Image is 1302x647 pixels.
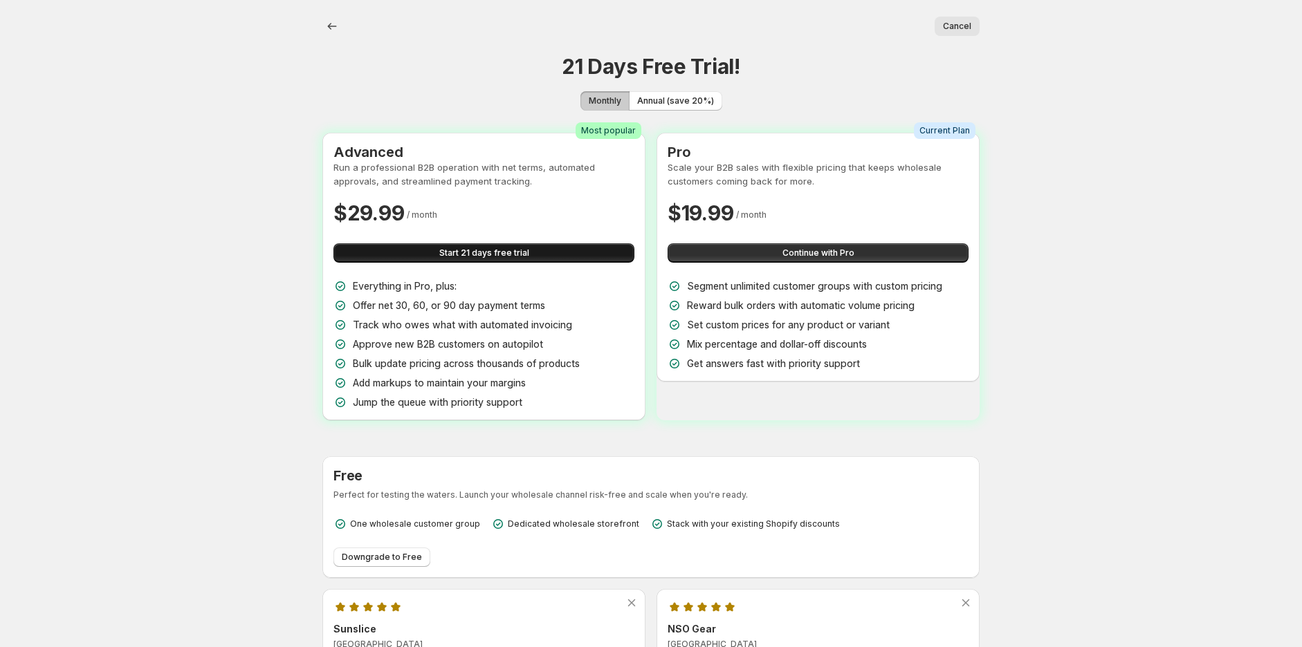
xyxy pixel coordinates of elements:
span: Downgrade to Free [342,552,422,563]
h3: Advanced [333,144,634,160]
button: Continue with Pro [668,243,969,263]
h3: NSO Gear [668,622,969,636]
p: Segment unlimited customer groups with custom pricing [687,279,942,293]
span: Approve new B2B customers on autopilot [353,338,543,350]
p: Bulk update pricing across thousands of products [353,357,580,371]
p: Reward bulk orders with automatic volume pricing [687,299,915,312]
p: Run a professional B2B operation with net terms, automated approvals, and streamlined payment tra... [333,160,634,188]
h2: $ 29.99 [333,199,404,227]
span: Jump the queue with priority support [353,396,522,408]
span: Track who owes what with automated invoicing [353,319,572,330]
p: One wholesale customer group [350,518,480,529]
h3: Free [333,467,969,484]
span: / month [407,209,437,220]
span: Most popular [581,125,636,136]
span: Offer net 30, 60, or 90 day payment terms [353,299,545,311]
span: Monthly [589,95,621,106]
p: Dedicated wholesale storefront [508,518,639,529]
span: Everything in Pro, plus: [353,280,457,292]
p: Perfect for testing the waters. Launch your wholesale channel risk-free and scale when you're ready. [333,489,969,500]
span: Current Plan [919,125,970,136]
p: Stack with your existing Shopify discounts [667,518,840,529]
span: Cancel [943,21,971,32]
button: Cancel [935,17,980,36]
p: Mix percentage and dollar-off discounts [687,337,867,351]
button: Annual (save 20%) [629,91,722,111]
p: Get answers fast with priority support [687,357,860,371]
button: Monthly [580,91,630,111]
h3: Pro [668,144,969,160]
span: Continue with Pro [782,247,854,259]
h3: Sunslice [333,622,634,636]
span: Add markups to maintain your margins [353,377,526,388]
span: Annual (save 20%) [637,95,714,106]
span: Start 21 days free trial [439,247,529,259]
button: Downgrade to Free [333,547,430,567]
button: Start 21 days free trial [333,243,634,263]
h2: $ 19.99 [668,199,733,227]
span: / month [736,209,767,220]
button: Billing.buttons.back [322,17,342,36]
p: Scale your B2B sales with flexible pricing that keeps wholesale customers coming back for more. [668,160,969,188]
h1: 21 Days Free Trial! [562,53,740,80]
p: Set custom prices for any product or variant [687,318,890,332]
